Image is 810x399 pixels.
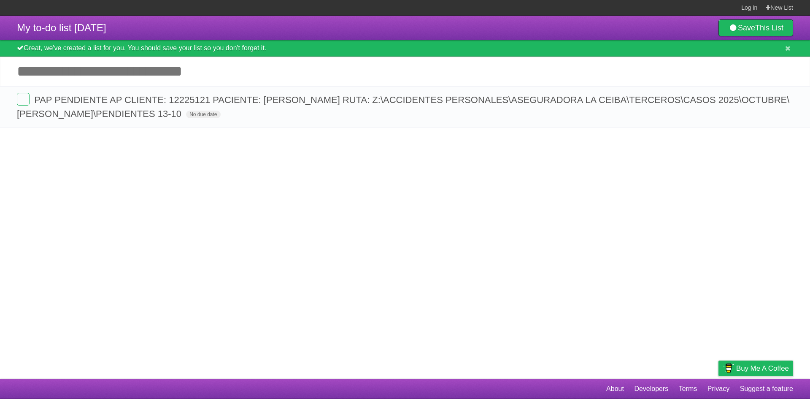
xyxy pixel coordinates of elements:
b: This List [755,24,783,32]
span: No due date [186,111,220,118]
a: SaveThis List [718,19,793,36]
a: Buy me a coffee [718,361,793,376]
label: Done [17,93,30,106]
span: My to-do list [DATE] [17,22,106,33]
a: Privacy [707,381,729,397]
a: Developers [634,381,668,397]
span: Buy me a coffee [736,361,789,376]
a: About [606,381,624,397]
a: Terms [679,381,697,397]
img: Buy me a coffee [723,361,734,375]
span: PAP PENDIENTE AP CLIENTE: 12225121 PACIENTE: [PERSON_NAME] RUTA: Z:\ACCIDENTES PERSONALES\ASEGURA... [17,95,789,119]
a: Suggest a feature [740,381,793,397]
